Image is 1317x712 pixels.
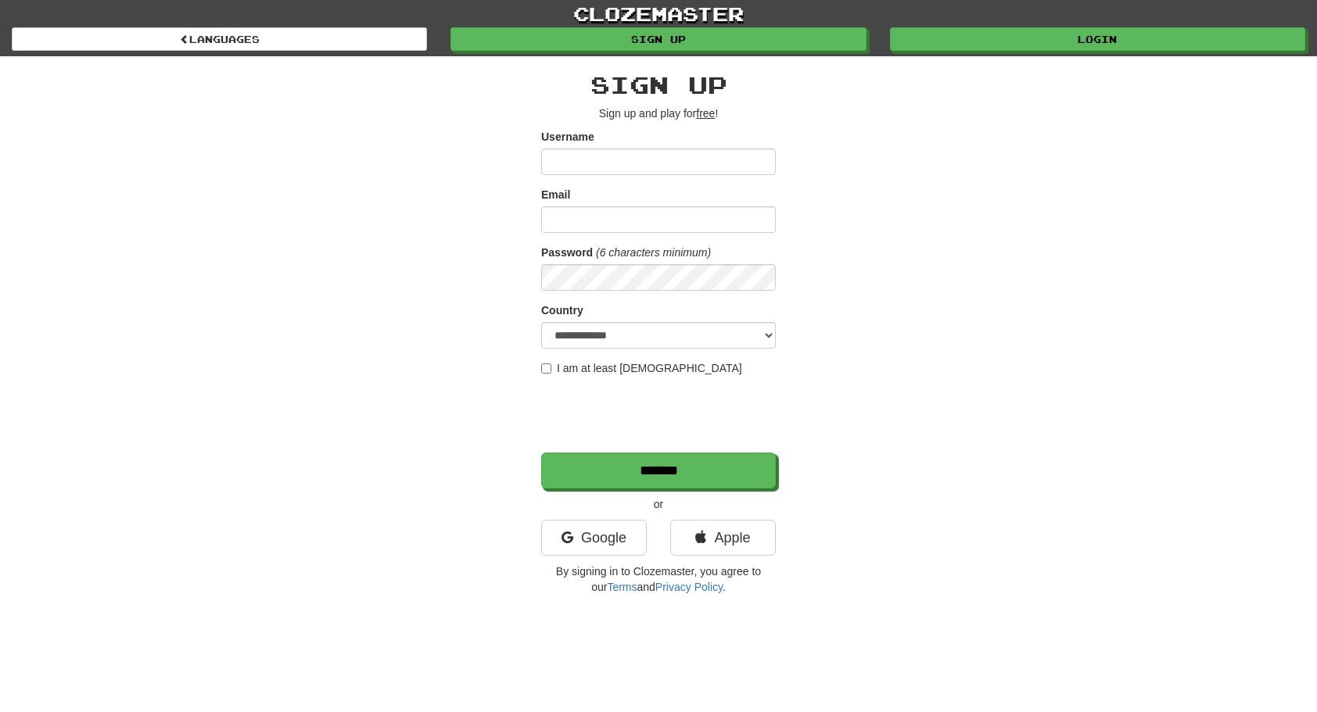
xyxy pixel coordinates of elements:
[450,27,866,51] a: Sign up
[541,496,776,512] p: or
[696,107,715,120] u: free
[541,72,776,98] h2: Sign up
[890,27,1305,51] a: Login
[596,246,711,259] em: (6 characters minimum)
[541,245,593,260] label: Password
[541,520,647,556] a: Google
[607,581,637,593] a: Terms
[655,581,723,593] a: Privacy Policy
[670,520,776,556] a: Apple
[541,384,779,445] iframe: reCAPTCHA
[12,27,427,51] a: Languages
[541,564,776,595] p: By signing in to Clozemaster, you agree to our and .
[541,360,742,376] label: I am at least [DEMOGRAPHIC_DATA]
[541,106,776,121] p: Sign up and play for !
[541,363,551,374] input: I am at least [DEMOGRAPHIC_DATA]
[541,187,570,202] label: Email
[541,129,594,145] label: Username
[541,302,583,318] label: Country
